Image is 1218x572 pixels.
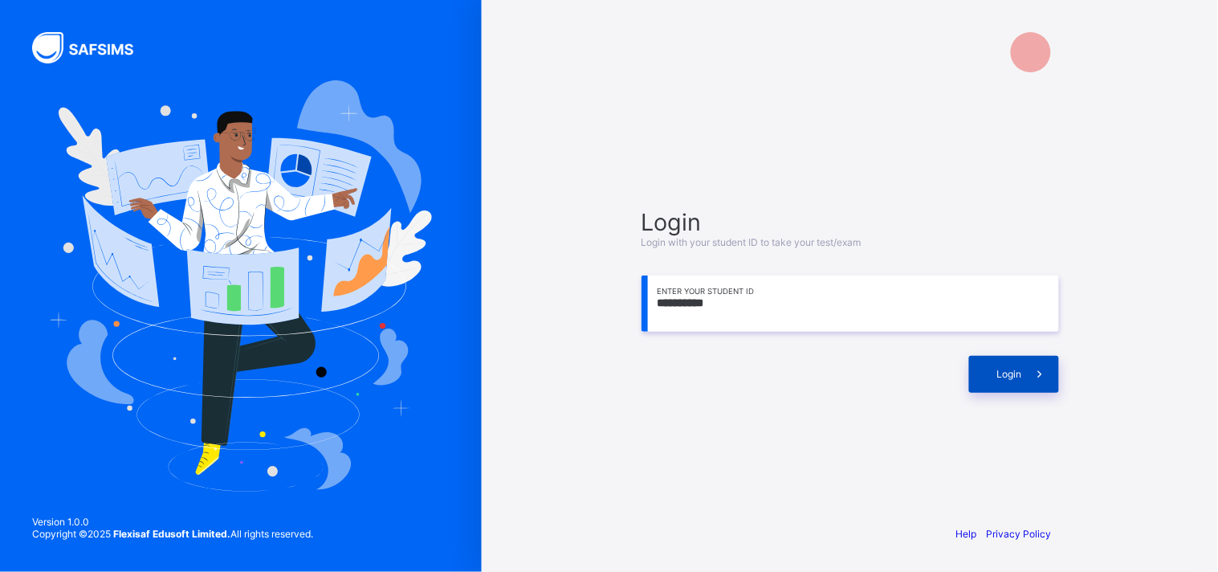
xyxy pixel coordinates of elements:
span: Login [642,208,1059,236]
a: Help [956,528,977,540]
strong: Flexisaf Edusoft Limited. [113,528,230,540]
span: Login [997,368,1022,380]
img: Hero Image [50,80,432,492]
a: Privacy Policy [987,528,1052,540]
span: Copyright © 2025 All rights reserved. [32,528,313,540]
span: Version 1.0.0 [32,516,313,528]
img: SAFSIMS Logo [32,32,153,63]
span: Login with your student ID to take your test/exam [642,236,862,248]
